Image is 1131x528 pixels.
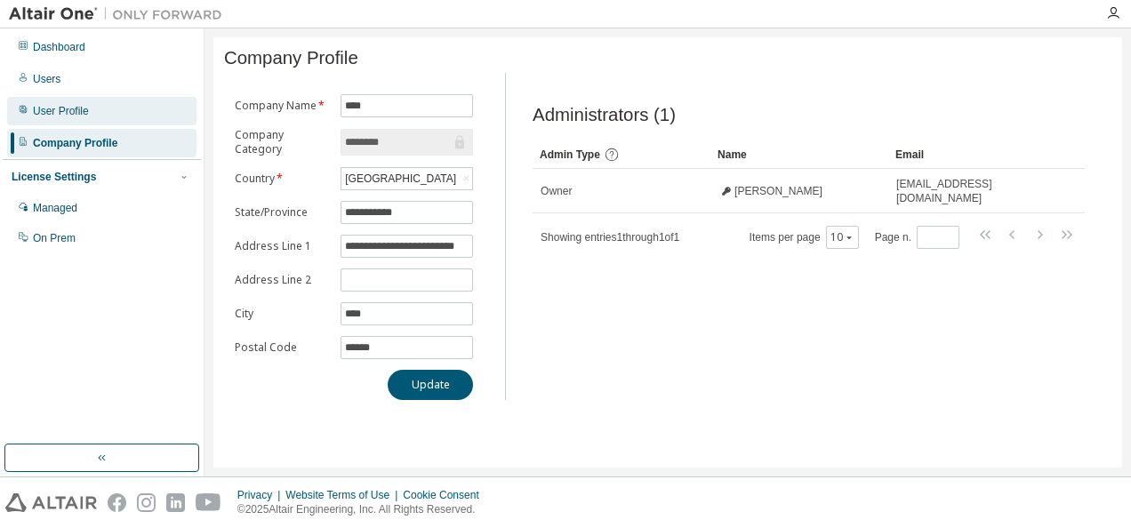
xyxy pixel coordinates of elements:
[235,205,330,220] label: State/Province
[403,488,489,502] div: Cookie Consent
[33,40,85,54] div: Dashboard
[896,177,1032,205] span: [EMAIL_ADDRESS][DOMAIN_NAME]
[33,136,117,150] div: Company Profile
[108,493,126,512] img: facebook.svg
[235,340,330,355] label: Postal Code
[33,104,89,118] div: User Profile
[342,169,459,188] div: [GEOGRAPHIC_DATA]
[235,128,330,156] label: Company Category
[830,230,854,244] button: 10
[235,307,330,321] label: City
[9,5,231,23] img: Altair One
[33,201,77,215] div: Managed
[33,72,60,86] div: Users
[33,231,76,245] div: On Prem
[540,148,600,161] span: Admin Type
[388,370,473,400] button: Update
[196,493,221,512] img: youtube.svg
[5,493,97,512] img: altair_logo.svg
[235,99,330,113] label: Company Name
[718,140,881,169] div: Name
[734,184,822,198] span: [PERSON_NAME]
[533,105,676,125] span: Administrators (1)
[285,488,403,502] div: Website Terms of Use
[541,184,572,198] span: Owner
[341,168,472,189] div: [GEOGRAPHIC_DATA]
[137,493,156,512] img: instagram.svg
[166,493,185,512] img: linkedin.svg
[895,140,1033,169] div: Email
[224,48,358,68] span: Company Profile
[541,231,679,244] span: Showing entries 1 through 1 of 1
[235,239,330,253] label: Address Line 1
[750,226,859,249] span: Items per page
[237,488,285,502] div: Privacy
[875,226,959,249] span: Page n.
[237,502,490,517] p: © 2025 Altair Engineering, Inc. All Rights Reserved.
[235,172,330,186] label: Country
[12,170,96,184] div: License Settings
[235,273,330,287] label: Address Line 2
